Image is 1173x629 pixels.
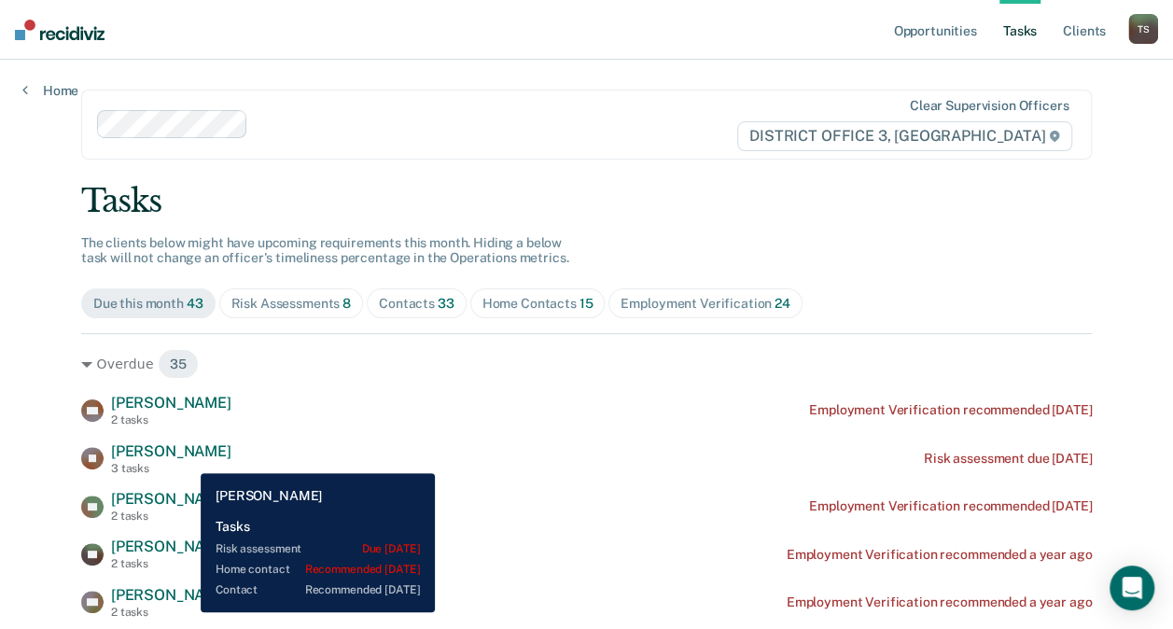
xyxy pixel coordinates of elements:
[787,594,1093,610] div: Employment Verification recommended a year ago
[438,296,454,311] span: 33
[924,451,1092,467] div: Risk assessment due [DATE]
[22,82,78,99] a: Home
[81,182,1092,220] div: Tasks
[93,296,203,312] div: Due this month
[1128,14,1158,44] div: T S
[482,296,593,312] div: Home Contacts
[775,296,790,311] span: 24
[809,402,1092,418] div: Employment Verification recommended [DATE]
[111,490,231,508] span: [PERSON_NAME]
[621,296,789,312] div: Employment Verification
[81,235,569,266] span: The clients below might have upcoming requirements this month. Hiding a below task will not chang...
[158,349,199,379] span: 35
[111,413,231,426] div: 2 tasks
[809,498,1092,514] div: Employment Verification recommended [DATE]
[81,349,1092,379] div: Overdue 35
[580,296,593,311] span: 15
[910,98,1068,114] div: Clear supervision officers
[1110,566,1154,610] div: Open Intercom Messenger
[111,394,231,412] span: [PERSON_NAME]
[379,296,454,312] div: Contacts
[787,547,1093,563] div: Employment Verification recommended a year ago
[342,296,351,311] span: 8
[111,442,231,460] span: [PERSON_NAME]
[15,20,105,40] img: Recidiviz
[111,462,231,475] div: 3 tasks
[737,121,1072,151] span: DISTRICT OFFICE 3, [GEOGRAPHIC_DATA]
[187,296,203,311] span: 43
[111,510,231,523] div: 2 tasks
[111,586,231,604] span: [PERSON_NAME]
[111,538,231,555] span: [PERSON_NAME]
[111,557,231,570] div: 2 tasks
[1128,14,1158,44] button: TS
[111,606,231,619] div: 2 tasks
[231,296,352,312] div: Risk Assessments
